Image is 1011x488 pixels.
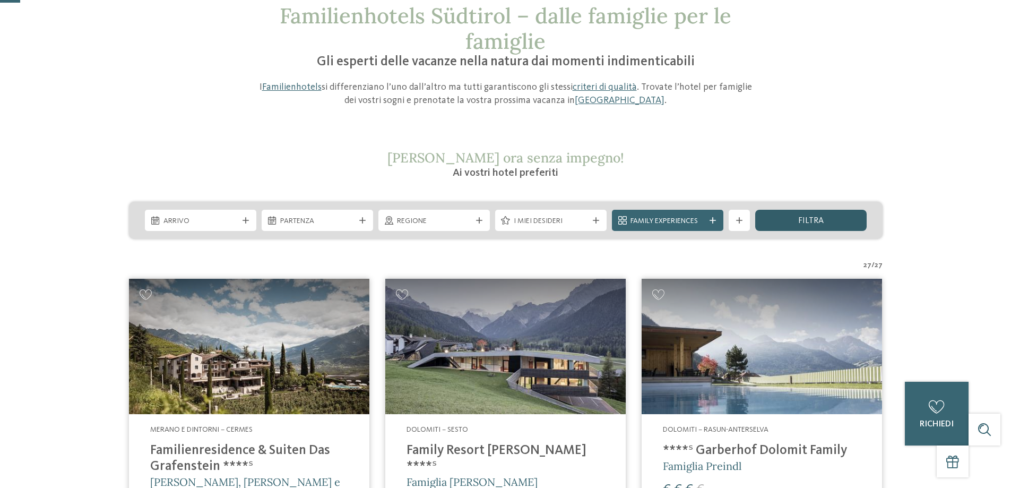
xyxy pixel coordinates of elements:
[163,216,238,227] span: Arrivo
[280,216,355,227] span: Partenza
[150,443,348,475] h4: Familienresidence & Suiten Das Grafenstein ****ˢ
[642,279,882,414] img: Cercate un hotel per famiglie? Qui troverete solo i migliori!
[573,82,637,92] a: criteri di qualità
[407,426,468,433] span: Dolomiti – Sesto
[317,55,695,69] span: Gli esperti delle vacanze nella natura dai momenti indimenticabili
[397,216,471,227] span: Regione
[453,168,558,178] span: Ai vostri hotel preferiti
[863,260,871,271] span: 27
[280,2,731,55] span: Familienhotels Südtirol – dalle famiglie per le famiglie
[630,216,705,227] span: Family Experiences
[514,216,588,227] span: I miei desideri
[254,81,758,107] p: I si differenziano l’uno dall’altro ma tutti garantiscono gli stessi . Trovate l’hotel per famigl...
[262,82,322,92] a: Familienhotels
[387,149,624,166] span: [PERSON_NAME] ora senza impegno!
[920,420,954,429] span: richiedi
[407,443,604,475] h4: Family Resort [PERSON_NAME] ****ˢ
[129,279,369,414] img: Cercate un hotel per famiglie? Qui troverete solo i migliori!
[663,459,741,473] span: Famiglia Preindl
[575,96,664,105] a: [GEOGRAPHIC_DATA]
[385,279,626,414] img: Family Resort Rainer ****ˢ
[663,443,861,459] h4: ****ˢ Garberhof Dolomit Family
[875,260,883,271] span: 27
[150,426,253,433] span: Merano e dintorni – Cermes
[905,382,969,446] a: richiedi
[798,217,824,225] span: filtra
[871,260,875,271] span: /
[663,426,768,433] span: Dolomiti – Rasun-Anterselva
